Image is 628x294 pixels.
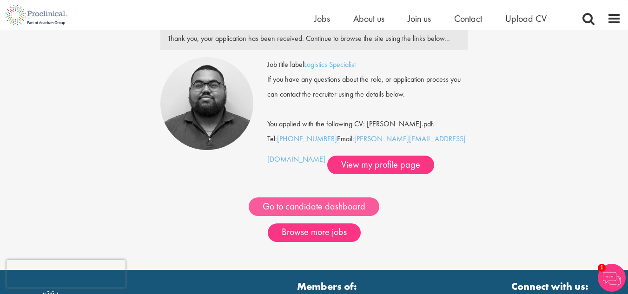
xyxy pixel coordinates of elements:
a: About us [353,13,384,25]
a: Go to candidate dashboard [249,197,379,216]
iframe: reCAPTCHA [7,260,126,287]
a: Upload CV [505,13,547,25]
img: Chatbot [598,264,626,292]
a: View my profile page [327,156,434,174]
span: 1 [598,264,606,272]
a: Contact [454,13,482,25]
a: Jobs [314,13,330,25]
strong: Connect with us: [511,279,590,294]
div: You applied with the following CV: [PERSON_NAME].pdf. [260,102,474,131]
a: Logistics Specialist [304,59,356,69]
img: Ashley Bennett [160,57,253,150]
a: Join us [408,13,431,25]
a: Browse more jobs [268,223,361,242]
div: If you have any questions about the role, or application process you can contact the recruiter us... [260,72,474,102]
div: Thank you, your application has been received. Continue to browse the site using the links below... [161,31,467,46]
div: Job title label [260,57,474,72]
a: [PERSON_NAME][EMAIL_ADDRESS][DOMAIN_NAME] [267,134,466,164]
strong: Members of: [180,279,474,294]
div: Tel: Email: [267,57,467,174]
a: [PHONE_NUMBER] [277,134,337,144]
